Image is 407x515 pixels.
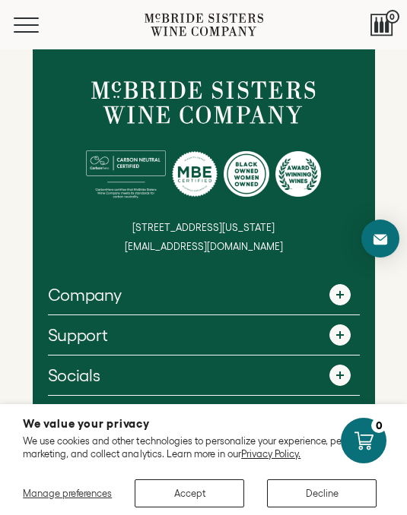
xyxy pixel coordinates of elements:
span: Manage preferences [23,488,112,499]
button: Mobile Menu Trigger [14,17,68,33]
p: We use cookies and other technologies to personalize your experience, perform marketing, and coll... [23,435,384,460]
span: 0 [386,10,399,24]
a: Privacy Policy. [241,448,300,460]
button: Accept [135,479,244,507]
small: [EMAIL_ADDRESS][DOMAIN_NAME] [125,241,283,252]
a: McBride Sisters Wine Company [91,81,316,124]
small: [STREET_ADDRESS][US_STATE] [132,222,275,233]
h2: We value your privacy [23,418,384,429]
a: Socials [48,355,360,395]
div: 0 [371,418,386,433]
a: Company [48,275,360,314]
a: Support [48,315,360,355]
button: Decline [267,479,377,507]
button: Manage preferences [23,479,112,507]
